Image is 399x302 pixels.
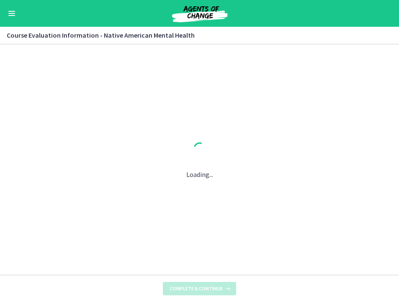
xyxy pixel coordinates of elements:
[186,169,213,179] p: Loading...
[7,8,17,18] button: Enable menu
[186,140,213,159] div: 1
[170,285,223,292] span: Complete & continue
[149,3,250,23] img: Agents of Change
[163,282,236,295] button: Complete & continue
[7,30,382,40] h3: Course Evaluation Information - Native American Mental Health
